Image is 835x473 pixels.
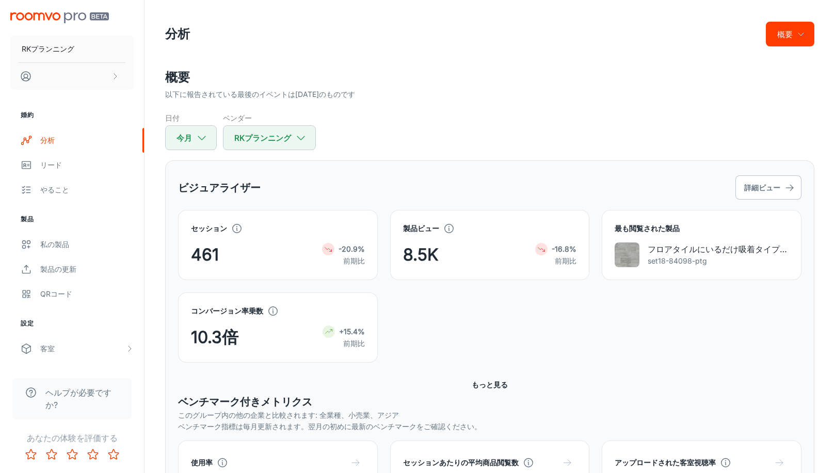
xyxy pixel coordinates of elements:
font: 使用率 [191,458,213,467]
font: ベンダー [223,113,252,122]
button: 2つ星の評価 [41,444,62,465]
button: 5つ星評価 [103,444,124,465]
button: 1つ星の評価 [21,444,41,465]
font: 以下に報告されている最後のイベントは[DATE]のものです [165,90,355,99]
font: 日付 [165,113,180,122]
font: あなたの体験を評価する [27,433,118,443]
font: やること [40,185,69,194]
font: セッションあたりの平均商品閲覧数 [403,458,519,467]
button: 詳細ビュー [735,175,801,200]
button: 3つ星評価 [62,444,83,465]
font: 概要 [777,29,793,39]
font: 最も閲覧された製品 [615,224,680,233]
font: 概要 [165,70,190,85]
font: 私の製品 [40,240,69,249]
button: RKプランニング [223,125,316,150]
font: ヘルプが必要ですか? [45,387,111,410]
font: 客室 [40,344,55,353]
font: 詳細ビュー [744,183,780,192]
font: 今月 [176,133,192,143]
font: 8.5K [403,244,439,265]
font: もっと見る [472,380,508,389]
font: -16.8% [552,244,576,253]
font: 分析 [40,136,55,144]
font: 10.3倍 [191,327,238,347]
font: RKプランニング [234,133,291,143]
button: 今月 [165,125,217,150]
font: -20.9% [339,244,365,253]
font: 前期比 [343,256,365,265]
font: +15.4% [339,327,365,336]
font: 設定 [21,319,34,327]
font: 461 [191,244,219,265]
font: 婚約 [21,111,34,119]
font: アップロードされた客室視聴率 [615,458,716,467]
font: ベンチマーク付きメトリクス [178,396,312,408]
font: set18-84098-ptg [648,256,707,265]
font: リード [40,160,62,169]
font: 製品の更新 [40,265,76,273]
font: このグループ内の他の企業と比較されます: 全業種、小売業、アジア [178,411,399,419]
font: QRコード [40,289,72,298]
font: 製品ビュー [403,224,439,233]
button: RKプランニング [10,36,134,62]
font: 製品 [21,215,34,223]
font: コンバージョン率乗数 [191,306,263,315]
font: 前期比 [555,256,576,265]
font: ベンチマーク指標は毎月更新されます。翌月の初めに最新のベンチマークをご確認ください。 [178,422,481,431]
font: RKプランニング [22,44,74,53]
font: ビジュアライザー [178,182,261,194]
button: 概要 [766,22,814,46]
font: セッション [191,224,227,233]
img: フロアタイルにいるだけ吸着タイプ SOLUM(ソルム) ピューターグレー [615,242,639,267]
font: 分析 [165,26,190,41]
button: 4つ星評価 [83,444,103,465]
font: 前期比 [343,339,365,348]
img: Roomvo PROベータ版 [10,12,109,23]
button: もっと見る [468,375,512,394]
